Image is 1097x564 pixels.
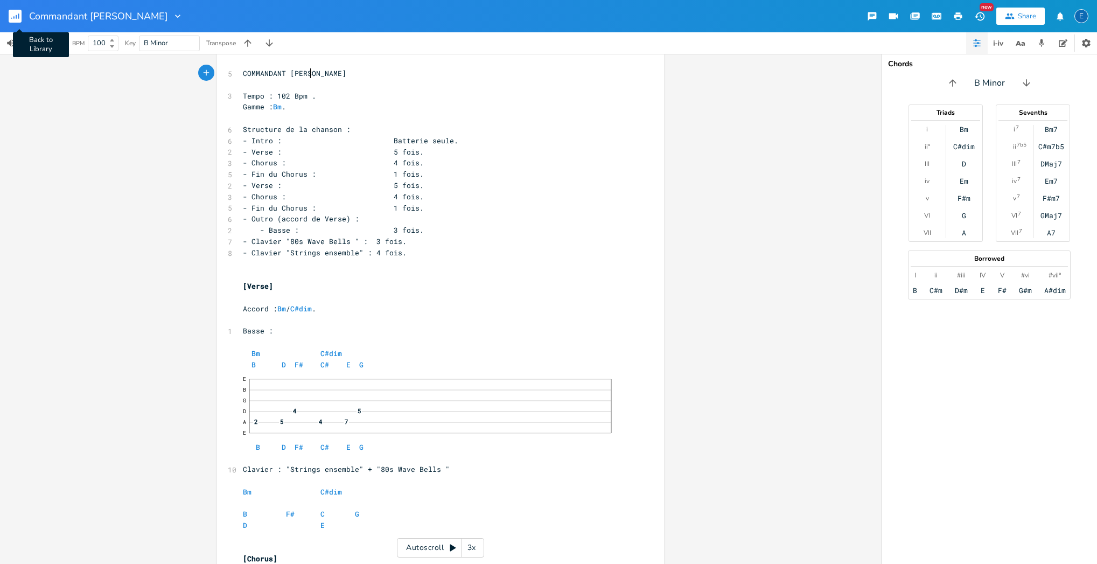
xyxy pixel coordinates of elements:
span: E [320,520,325,530]
div: Share [1018,11,1036,21]
span: B Minor [144,38,168,48]
span: B [243,509,247,519]
button: New [969,6,990,26]
div: New [980,3,994,11]
span: Tempo : 102 Bpm . [243,91,316,101]
div: Borrowed [909,255,1070,262]
div: i [1014,125,1015,134]
div: #iii [957,271,966,280]
span: C#dim [290,304,312,314]
span: 7 [344,419,349,424]
text: G [243,397,246,404]
span: Bm [251,349,260,358]
div: Em [960,177,968,185]
div: V [1000,271,1004,280]
span: F# [295,360,303,370]
span: B [256,442,260,452]
span: - Chorus : 4 fois. [243,158,424,168]
span: - Fin du Chorus : 1 fois. [243,169,424,179]
span: G [359,360,364,370]
span: B [251,360,256,370]
div: Bm7 [1045,125,1058,134]
div: VI [924,211,930,220]
span: Structure de la chanson : [243,124,351,134]
div: I [914,271,916,280]
div: B [913,286,917,295]
text: E [243,375,246,382]
div: Triads [909,109,982,116]
div: G#m [1019,286,1032,295]
span: G [359,442,364,452]
span: Gamme : . [243,102,286,112]
div: v [1013,194,1016,203]
div: #vii° [1049,271,1061,280]
div: A#dim [1044,286,1066,295]
text: E [243,429,246,436]
span: - Fin du Chorus : 1 fois. [243,203,424,213]
div: G [962,211,966,220]
div: A7 [1047,228,1056,237]
button: E [1074,4,1088,29]
span: - Verse : 5 fois. [243,147,424,157]
div: Transpose [206,40,236,46]
span: C#dim [320,349,342,358]
span: - Clavier "80s Wave Bells " : 3 fois. [243,236,407,246]
sup: 7 [1017,158,1021,166]
span: - Basse : 3 fois. [243,225,424,235]
span: Bm [277,304,286,314]
text: B [243,386,246,393]
span: - Clavier "Strings ensemble" : 4 fois. [243,248,407,257]
div: VII [924,228,931,237]
sup: 7b5 [1017,141,1026,149]
div: Autoscroll [397,538,484,558]
span: C#dim [320,487,342,497]
span: Clavier : "Strings ensemble" + "80s Wave Bells " [243,464,450,474]
div: Sevenths [996,109,1070,116]
div: A [962,228,966,237]
div: VII [1011,228,1018,237]
span: - Outro (accord de Verse) : [243,214,359,224]
div: Key [125,40,136,46]
span: [Chorus] [243,554,277,563]
div: IV [980,271,986,280]
div: ii [934,271,938,280]
span: 5 [279,419,284,424]
span: E [346,360,351,370]
div: D [962,159,966,168]
span: Commandant [PERSON_NAME] [29,11,168,21]
span: C# [320,442,329,452]
span: 2 [253,419,258,424]
sup: 7 [1019,227,1022,235]
span: COMMANDANT [PERSON_NAME] [243,68,346,78]
div: C#dim [953,142,975,151]
span: 5 [357,408,362,414]
span: - Intro : Batterie seule. [243,136,458,145]
div: D#m [955,286,968,295]
div: iv [1012,177,1017,185]
span: 4 [292,408,297,414]
sup: 7 [1017,175,1021,184]
div: ii [1013,142,1016,151]
span: Bm [243,487,251,497]
div: i [926,125,928,134]
div: III [1012,159,1017,168]
span: C# [320,360,329,370]
div: F# [998,286,1007,295]
span: Basse : [243,326,273,336]
div: Chords [888,60,1091,68]
button: Share [996,8,1045,25]
div: C#m [930,286,942,295]
div: C#m7b5 [1038,142,1064,151]
sup: 7 [1018,210,1021,218]
div: Bm [960,125,968,134]
span: D [282,360,286,370]
span: C [320,509,325,519]
span: F# [286,509,295,519]
div: Em7 [1045,177,1058,185]
div: VI [1011,211,1017,220]
span: Bm [273,102,282,112]
sup: 7 [1017,192,1020,201]
div: ii° [925,142,930,151]
text: A [243,419,246,426]
div: emmanuel.grasset [1074,9,1088,23]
